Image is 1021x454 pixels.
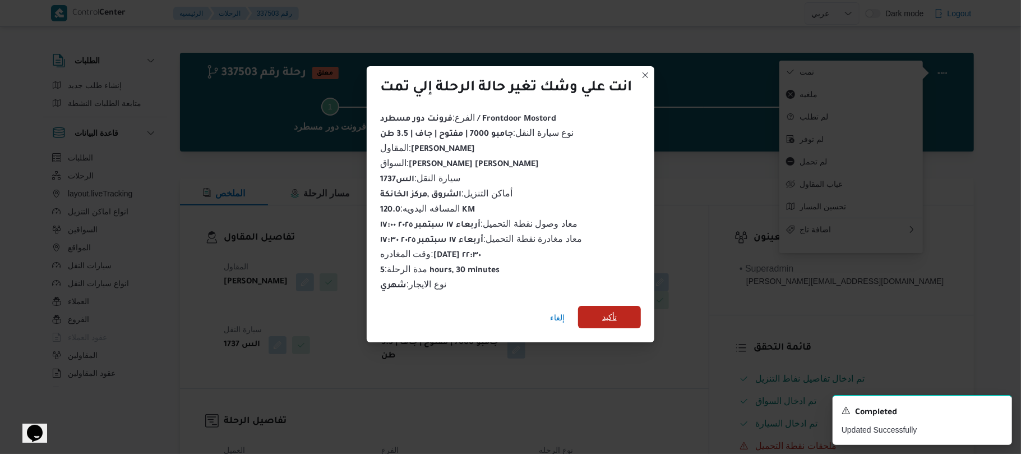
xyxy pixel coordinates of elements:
b: جامبو 7000 | مفتوح | جاف | 3.5 طن [380,130,513,139]
b: [PERSON_NAME] [PERSON_NAME] [409,160,539,169]
span: Completed [855,406,897,420]
button: Closes this modal window [639,68,652,82]
span: معاد مغادرة نقطة التحميل : [380,234,582,244]
span: سيارة النقل : [380,173,460,183]
span: وقت المغادره : [380,249,481,259]
p: Updated Successfully [842,424,1003,436]
span: نوع سيارة النقل : [380,128,574,137]
button: تأكيد [578,306,641,328]
b: شهري [380,282,406,291]
b: أربعاء ١٧ سبتمبر ٢٠٢٥ ١٧:٣٠ [380,236,483,245]
span: الفرع : [380,113,556,122]
div: Notification [842,405,1003,420]
span: أماكن التنزيل : [380,189,512,198]
button: إلغاء [546,306,569,329]
b: أربعاء ١٧ سبتمبر ٢٠٢٥ ١٧:٠٠ [380,221,481,230]
span: المسافه اليدويه : [380,204,475,213]
span: المقاول : [380,143,475,153]
span: معاد وصول نقطة التحميل : [380,219,578,228]
b: [PERSON_NAME] [411,145,475,154]
b: [DATE] ٢٢:٣٠ [433,251,481,260]
span: نوع الايجار : [380,279,446,289]
span: إلغاء [550,311,565,324]
b: 120.0 KM [380,206,475,215]
span: السواق : [380,158,539,168]
span: تأكيد [602,310,617,324]
b: الشروق ,مركز الخانكة [380,191,461,200]
iframe: chat widget [11,409,47,443]
div: انت علي وشك تغير حالة الرحلة إلي تمت [380,80,632,98]
b: الس1737 [380,176,414,185]
b: فرونت دور مسطرد / Frontdoor Mostord [380,115,556,124]
span: مدة الرحلة : [380,264,500,274]
b: 5 hours, 30 minutes [380,267,500,276]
